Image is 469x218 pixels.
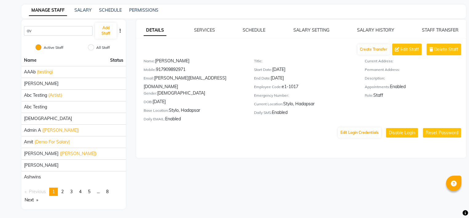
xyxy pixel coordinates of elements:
[423,128,461,138] button: Reset Password
[95,23,116,39] button: Add Staff
[338,127,381,138] button: Edit Login Credentials
[144,76,154,81] label: Email:
[60,150,97,157] span: ([PERSON_NAME])
[144,75,245,90] div: [PERSON_NAME][EMAIL_ADDRESS][DOMAIN_NAME]
[144,90,245,99] div: [DEMOGRAPHIC_DATA]
[254,75,355,84] div: [DATE]
[365,67,400,72] label: Permanent Address:
[61,189,64,194] span: 2
[144,116,245,124] div: Enabled
[144,67,156,72] label: Mobile:
[144,25,166,36] a: DETAILS
[243,27,265,33] a: SCHEDULE
[24,115,72,122] span: [DEMOGRAPHIC_DATA]
[29,5,67,16] a: MANAGE STAFF
[427,44,461,55] button: Delete Staff
[357,27,394,33] a: SALARY HISTORY
[365,93,373,98] label: Role:
[24,104,47,110] span: Abc testing
[37,69,53,75] span: (testing)
[74,7,92,13] a: SALARY
[357,44,390,55] button: Create Transfer
[34,139,70,145] span: (Demo For Salary)
[96,45,110,50] label: All Staff
[254,66,355,75] div: [DATE]
[365,58,393,64] label: Current Address:
[24,80,58,87] span: [PERSON_NAME]
[254,93,289,98] label: Emergency Number:
[434,46,458,53] span: Delete Staff
[365,84,466,92] div: Enabled
[144,99,245,107] div: [DATE]
[144,116,165,122] label: Daily EMAIL:
[144,66,245,75] div: 917909892971
[144,91,157,96] label: Gender:
[144,107,245,116] div: Stylo, Hadapsar
[365,92,466,101] div: Staff
[44,45,63,50] label: Active Staff
[29,189,46,194] span: Previous
[79,189,81,194] span: 4
[52,189,55,194] span: 1
[24,26,93,36] input: Search Staff
[110,57,123,64] span: Status
[22,188,126,204] nav: Pagination
[24,150,58,157] span: [PERSON_NAME]
[88,189,90,194] span: 5
[365,76,385,81] label: Description:
[422,27,459,33] a: STAFF TRANSFER
[42,127,79,134] span: ([PERSON_NAME])
[386,128,418,138] button: Disable Login
[70,189,73,194] span: 3
[254,76,271,81] label: End Date:
[24,127,41,134] span: Admin A
[48,92,62,99] span: (Artist)
[24,162,58,169] span: [PERSON_NAME]
[254,101,283,107] label: Current Location:
[24,174,41,180] span: ashwins
[194,27,215,33] a: SERVICES
[129,7,158,13] a: PERMISSIONS
[293,27,329,33] a: SALARY SETTING
[254,58,262,64] label: Title:
[99,7,122,13] a: SCHEDULE
[144,99,153,105] label: DOB:
[144,58,245,66] div: [PERSON_NAME]
[24,69,36,75] span: AAAb
[392,44,422,55] button: Edit Staff
[144,108,169,113] label: Base Location:
[365,84,390,90] label: Appointments:
[254,101,355,109] div: Stylo, Hadapsar
[24,57,37,63] span: Name
[254,109,355,118] div: Enabled
[144,58,155,64] label: Name:
[106,189,109,194] span: 8
[24,92,47,99] span: abc testing
[22,196,41,204] a: Next
[254,67,272,72] label: Start Date:
[254,84,282,90] label: Employee Code:
[24,139,33,145] span: Amit
[254,110,272,115] label: Daily SMS:
[254,84,355,92] div: e1-1017
[97,189,100,194] span: ...
[400,46,419,53] span: Edit Staff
